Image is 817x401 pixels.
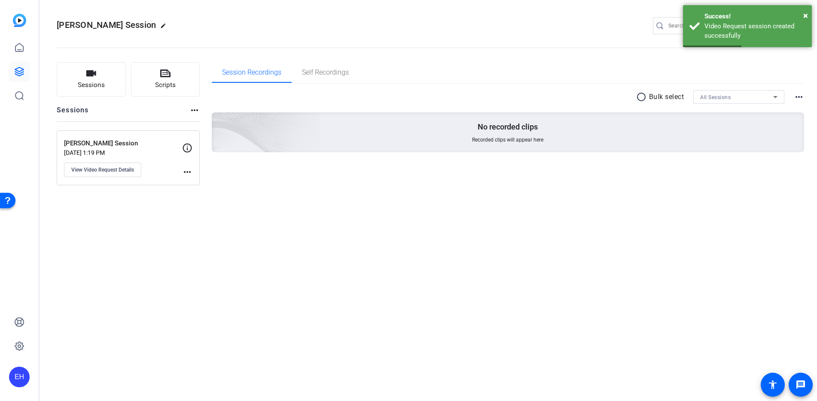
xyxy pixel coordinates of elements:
[57,105,89,121] h2: Sessions
[64,139,182,148] p: [PERSON_NAME] Session
[704,21,805,41] div: Video Request session created successfully
[478,122,538,132] p: No recorded clips
[222,69,281,76] span: Session Recordings
[803,9,808,22] button: Close
[189,105,200,115] mat-icon: more_horiz
[131,62,200,96] button: Scripts
[71,166,134,173] span: View Video Request Details
[302,69,349,76] span: Self Recordings
[9,367,30,387] div: EH
[116,27,320,214] img: embarkstudio-empty-session.png
[649,92,684,102] p: Bulk select
[160,23,171,33] mat-icon: edit
[803,10,808,21] span: ×
[57,20,156,30] span: [PERSON_NAME] Session
[13,14,26,27] img: blue-gradient.svg
[64,149,182,156] p: [DATE] 1:19 PM
[182,167,192,177] mat-icon: more_horiz
[668,21,746,31] input: Search
[768,380,778,390] mat-icon: accessibility
[636,92,649,102] mat-icon: radio_button_unchecked
[796,380,806,390] mat-icon: message
[704,12,805,21] div: Success!
[57,62,126,96] button: Sessions
[64,163,141,177] button: View Video Request Details
[78,80,105,90] span: Sessions
[700,94,731,100] span: All Sessions
[472,136,543,143] span: Recorded clips will appear here
[155,80,176,90] span: Scripts
[794,92,804,102] mat-icon: more_horiz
